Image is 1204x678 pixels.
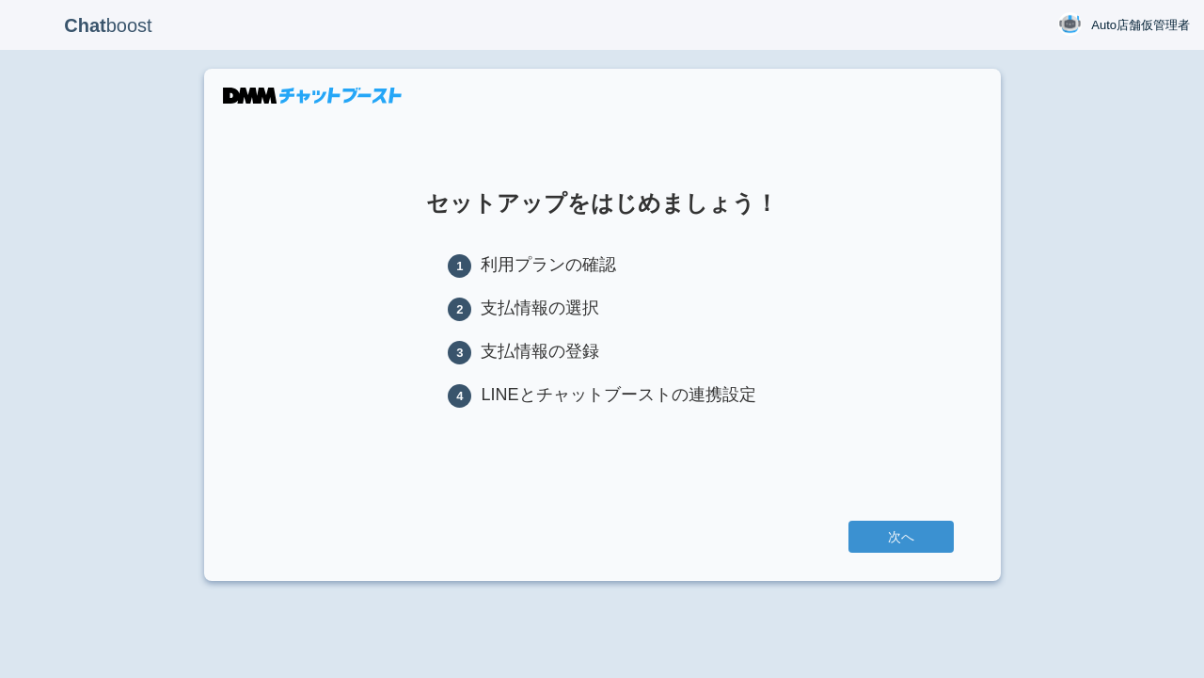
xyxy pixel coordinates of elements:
li: 支払情報の登録 [448,340,755,364]
span: 1 [448,254,471,278]
span: 3 [448,341,471,364]
li: 利用プランの確認 [448,253,755,278]
a: 次へ [848,521,954,553]
li: LINEとチャットブーストの連携設定 [448,383,755,408]
li: 支払情報の選択 [448,297,755,321]
img: DMMチャットブースト [223,88,402,104]
p: boost [14,2,202,49]
img: User Image [1058,12,1082,36]
h1: セットアップをはじめましょう！ [251,191,954,216]
b: Chat [64,15,105,36]
span: 4 [448,384,471,408]
span: Auto店舗仮管理者 [1091,16,1190,35]
span: 2 [448,298,471,321]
